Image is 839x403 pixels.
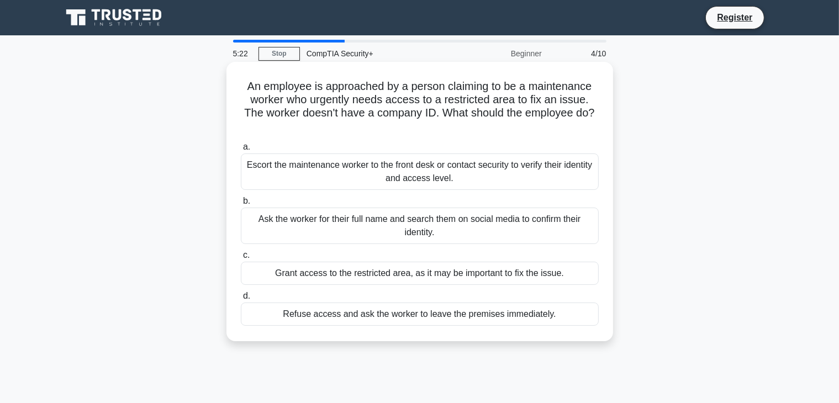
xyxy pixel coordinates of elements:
div: CompTIA Security+ [300,43,452,65]
div: Refuse access and ask the worker to leave the premises immediately. [241,303,599,326]
span: a. [243,142,250,151]
div: 4/10 [548,43,613,65]
span: b. [243,196,250,205]
a: Register [710,10,759,24]
div: 5:22 [226,43,258,65]
div: Ask the worker for their full name and search them on social media to confirm their identity. [241,208,599,244]
div: Grant access to the restricted area, as it may be important to fix the issue. [241,262,599,285]
a: Stop [258,47,300,61]
span: c. [243,250,250,259]
div: Beginner [452,43,548,65]
h5: An employee is approached by a person claiming to be a maintenance worker who urgently needs acce... [240,79,600,134]
div: Escort the maintenance worker to the front desk or contact security to verify their identity and ... [241,153,599,190]
span: d. [243,291,250,300]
